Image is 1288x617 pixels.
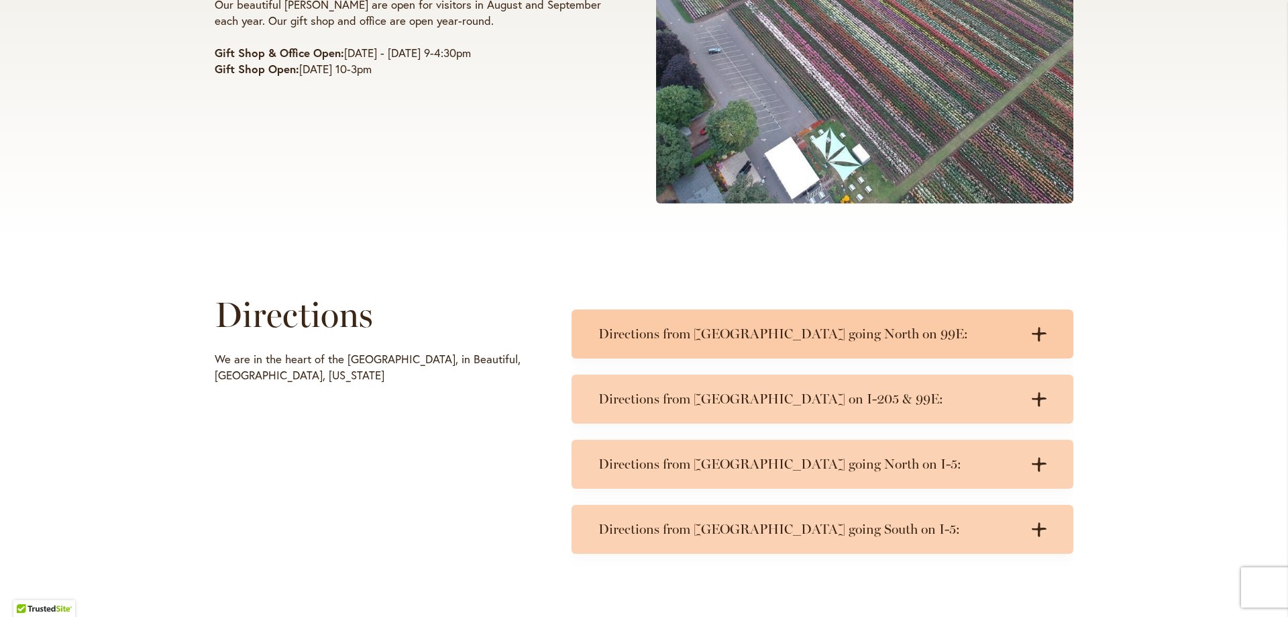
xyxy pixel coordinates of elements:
h3: Directions from [GEOGRAPHIC_DATA] going North on I-5: [598,456,1020,473]
summary: Directions from [GEOGRAPHIC_DATA] on I-205 & 99E: [572,375,1073,424]
h1: Directions [215,295,533,335]
strong: Gift Shop & Office Open: [215,45,344,60]
h3: Directions from [GEOGRAPHIC_DATA] going North on 99E: [598,326,1020,342]
strong: Gift Shop Open: [215,61,299,77]
summary: Directions from [GEOGRAPHIC_DATA] going South on I-5: [572,505,1073,554]
summary: Directions from [GEOGRAPHIC_DATA] going North on 99E: [572,310,1073,359]
p: [DATE] - [DATE] 9-4:30pm [DATE] 10-3pm [215,45,605,77]
h3: Directions from [GEOGRAPHIC_DATA] going South on I-5: [598,521,1020,538]
summary: Directions from [GEOGRAPHIC_DATA] going North on I-5: [572,440,1073,489]
h3: Directions from [GEOGRAPHIC_DATA] on I-205 & 99E: [598,391,1020,408]
p: We are in the heart of the [GEOGRAPHIC_DATA], in Beautiful, [GEOGRAPHIC_DATA], [US_STATE] [215,351,533,383]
